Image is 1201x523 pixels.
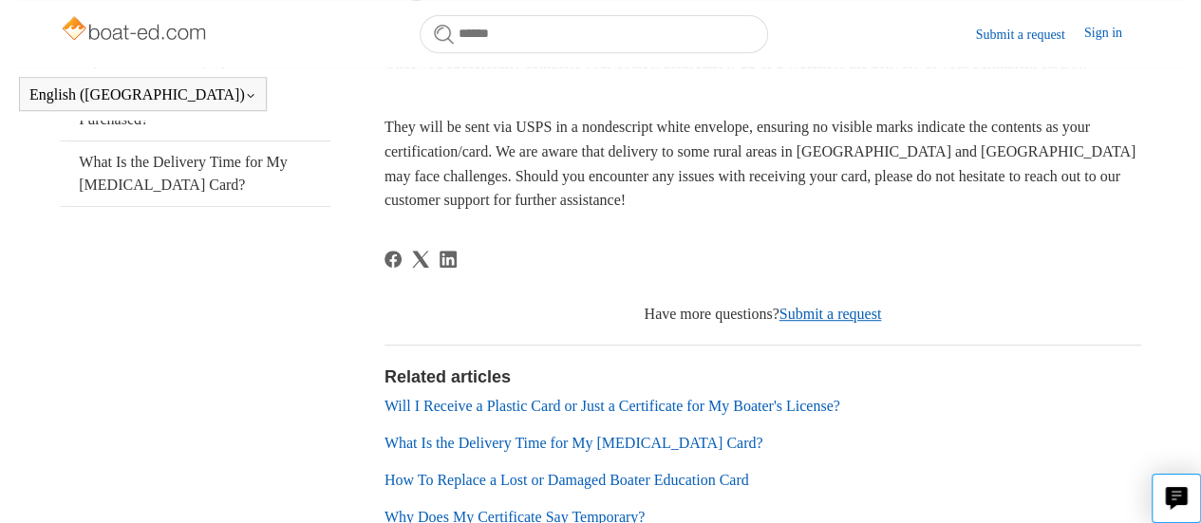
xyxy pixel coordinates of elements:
[420,15,768,53] input: Search
[385,435,763,451] a: What Is the Delivery Time for My [MEDICAL_DATA] Card?
[976,25,1084,45] a: Submit a request
[412,251,429,268] svg: Share this page on X Corp
[1152,474,1201,523] button: Live chat
[60,11,211,49] img: Boat-Ed Help Center home page
[29,86,256,103] button: English ([GEOGRAPHIC_DATA])
[385,398,840,414] a: Will I Receive a Plastic Card or Just a Certificate for My Boater's License?
[779,306,882,322] a: Submit a request
[385,303,1141,326] div: Have more questions?
[440,251,457,268] a: LinkedIn
[60,141,330,206] a: What Is the Delivery Time for My [MEDICAL_DATA] Card?
[385,364,1141,390] h2: Related articles
[412,251,429,268] a: X Corp
[1084,23,1141,46] a: Sign in
[385,115,1141,212] p: They will be sent via USPS in a nondescript white envelope, ensuring no visible marks indicate th...
[385,251,402,268] svg: Share this page on Facebook
[385,251,402,268] a: Facebook
[440,251,457,268] svg: Share this page on LinkedIn
[385,472,749,488] a: How To Replace a Lost or Damaged Boater Education Card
